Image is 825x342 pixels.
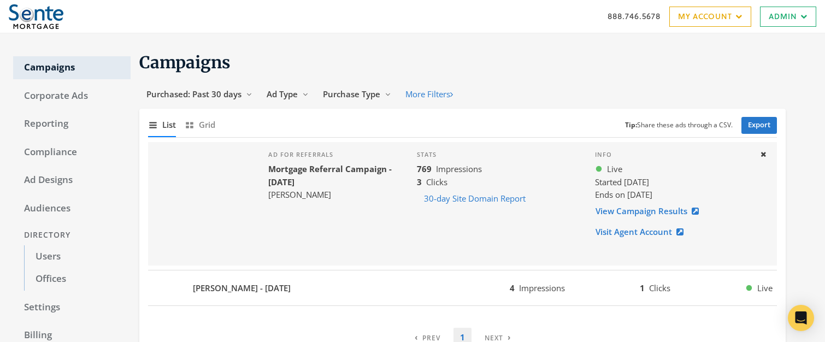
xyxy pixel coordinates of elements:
a: Visit Agent Account [595,222,691,242]
span: Grid [199,119,215,131]
b: Mortgage Referral Campaign - [DATE] [268,163,392,187]
button: More Filters [398,84,460,104]
span: Purchase Type [323,89,380,99]
img: Adwerx [9,4,63,29]
a: Ad Designs [13,169,131,192]
span: Purchased: Past 30 days [146,89,241,99]
span: Clicks [426,176,447,187]
span: List [162,119,176,131]
span: Campaigns [139,52,231,73]
span: Ends on [DATE] [595,189,652,200]
div: Started [DATE] [595,176,751,188]
a: Offices [24,268,131,291]
small: Share these ads through a CSV. [625,120,733,131]
b: [PERSON_NAME] - [DATE] [193,282,291,294]
button: List [148,113,176,137]
b: 4 [510,282,515,293]
div: Directory [13,225,131,245]
a: Compliance [13,141,131,164]
button: Purchase Type [316,84,398,104]
a: Admin [760,7,816,27]
b: 3 [417,176,422,187]
h4: Info [595,151,751,158]
a: 888.746.5678 [608,10,661,22]
a: Campaigns [13,56,131,79]
a: Export [741,117,777,134]
span: Live [607,163,622,175]
span: Live [757,282,773,294]
button: Purchased: Past 30 days [139,84,260,104]
a: Reporting [13,113,131,135]
h4: Stats [417,151,577,158]
b: Tip: [625,120,637,129]
b: 1 [640,282,645,293]
span: Impressions [436,163,482,174]
h4: Ad for referrals [268,151,399,158]
b: 769 [417,163,432,174]
span: Ad Type [267,89,298,99]
button: 30-day Site Domain Report [417,188,533,209]
a: View Campaign Results [595,201,706,221]
button: [PERSON_NAME] - [DATE]4Impressions1ClicksLive [148,275,777,301]
a: Corporate Ads [13,85,131,108]
div: [PERSON_NAME] [268,188,399,201]
span: Clicks [649,282,670,293]
button: Ad Type [260,84,316,104]
a: Audiences [13,197,131,220]
a: Settings [13,296,131,319]
span: Impressions [519,282,565,293]
div: Open Intercom Messenger [788,305,814,331]
button: Grid [185,113,215,137]
a: Users [24,245,131,268]
a: My Account [669,7,751,27]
